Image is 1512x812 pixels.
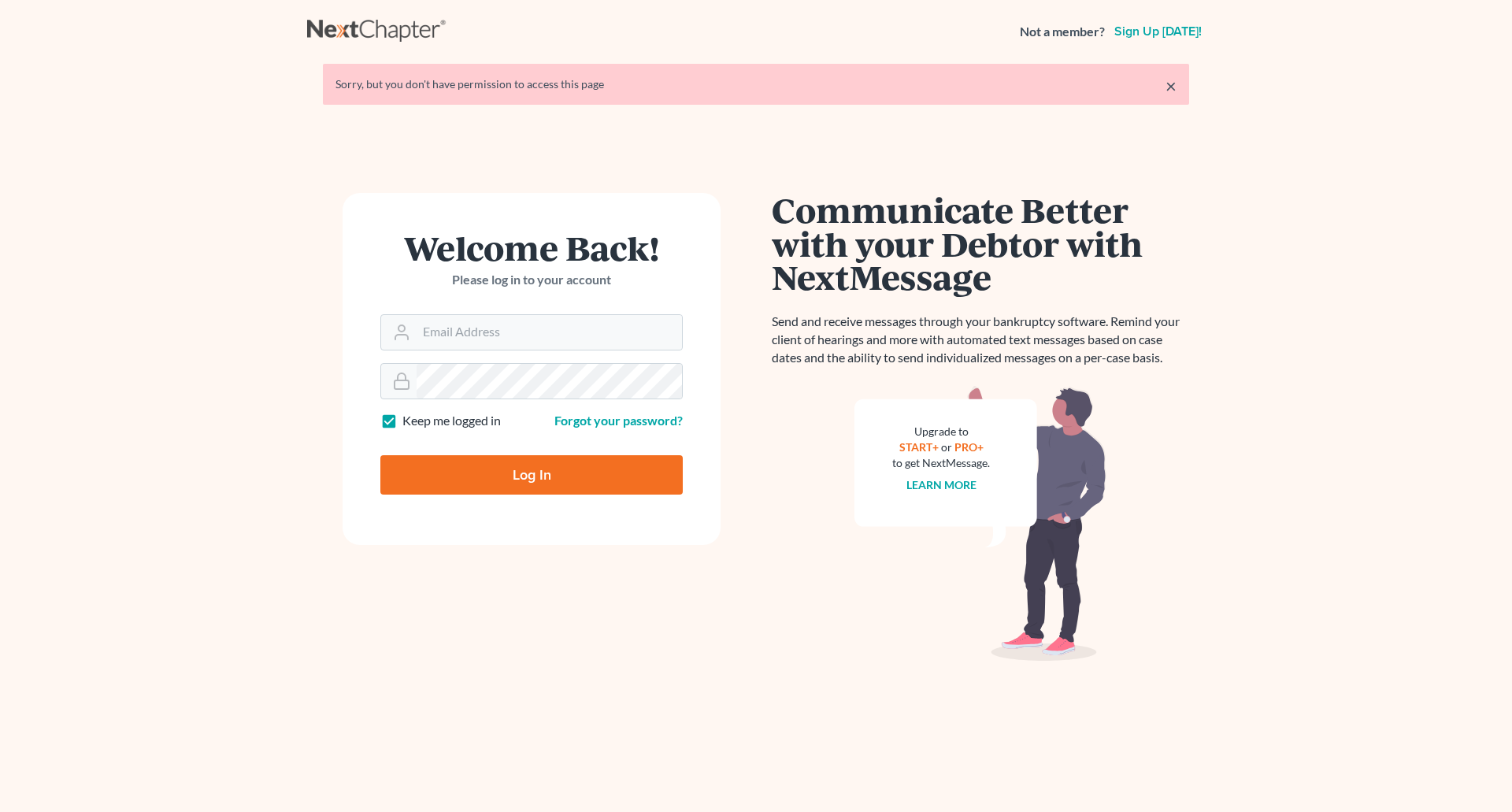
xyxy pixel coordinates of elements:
[554,413,683,428] a: Forgot your password?
[892,455,990,471] div: to get NextMessage.
[402,412,501,430] label: Keep me logged in
[380,231,683,265] h1: Welcome Back!
[380,455,683,495] input: Log In
[854,386,1106,662] img: nextmessage_bg-59042aed3d76b12b5cd301f8e5b87938c9018125f34e5fa2b7a6b67550977c72.svg
[1165,76,1177,95] a: ×
[1020,23,1105,41] strong: Not a member?
[772,313,1189,367] p: Send and receive messages through your bankruptcy software. Remind your client of hearings and mo...
[772,193,1189,294] h1: Communicate Better with your Debtor with NextMessage
[941,440,952,454] span: or
[417,315,682,350] input: Email Address
[380,271,683,289] p: Please log in to your account
[335,76,1177,92] div: Sorry, but you don't have permission to access this page
[899,440,939,454] a: START+
[906,478,976,491] a: Learn more
[1111,25,1205,38] a: Sign up [DATE]!
[954,440,984,454] a: PRO+
[892,424,990,439] div: Upgrade to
